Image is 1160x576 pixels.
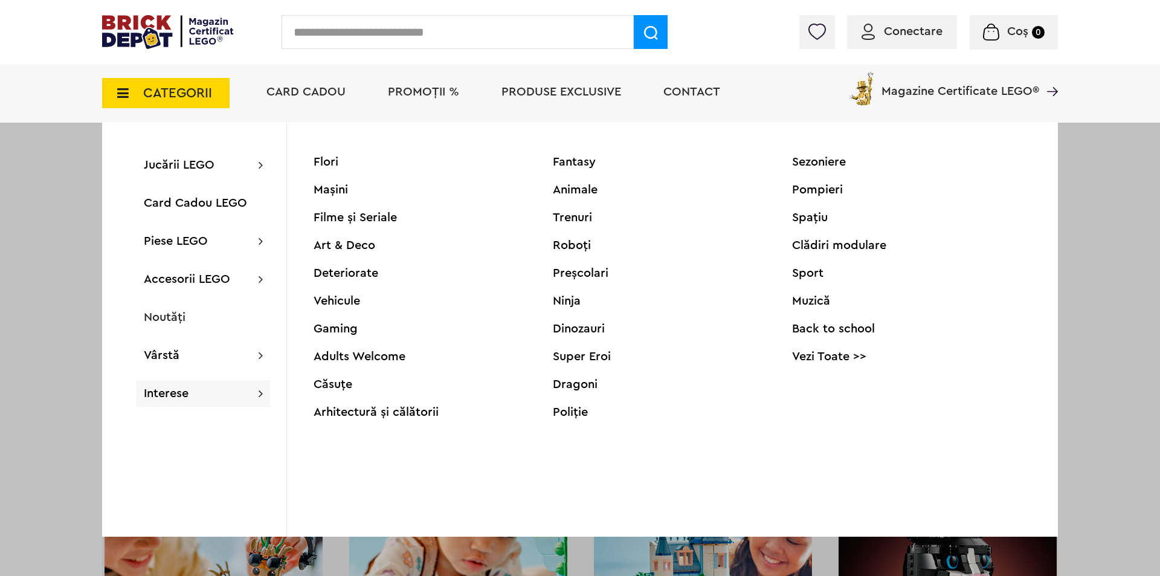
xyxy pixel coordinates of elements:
span: Magazine Certificate LEGO® [881,70,1039,97]
a: Magazine Certificate LEGO® [1039,70,1058,82]
span: Conectare [884,25,942,37]
span: CATEGORII [143,86,212,100]
a: Card Cadou [266,86,346,98]
a: Contact [663,86,720,98]
a: Produse exclusive [501,86,621,98]
small: 0 [1032,26,1045,39]
a: Conectare [862,25,942,37]
a: PROMOȚII % [388,86,459,98]
span: Coș [1007,25,1028,37]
